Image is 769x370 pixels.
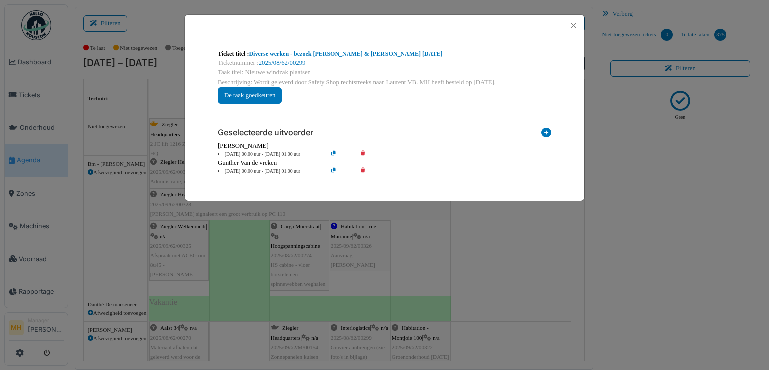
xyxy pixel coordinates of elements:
[218,49,551,58] div: Ticket titel :
[567,19,580,32] button: Close
[218,58,551,68] div: Ticketnummer :
[218,68,551,77] div: Taak titel: Nieuwe windzak plaatsen
[218,87,282,104] button: De taak goedkeuren
[213,168,327,175] li: [DATE] 00.00 uur - [DATE] 01.00 uur
[218,141,551,151] div: [PERSON_NAME]
[249,50,442,57] a: Diverse werken - bezoek [PERSON_NAME] & [PERSON_NAME] [DATE]
[218,78,551,87] div: Beschrijving: Wordt geleverd door Safety Shop rechtstreeks naar Laurent VB. MH heeft besteld op [...
[541,128,551,141] i: Toevoegen
[218,158,551,168] div: Gunther Van de vreken
[213,151,327,158] li: [DATE] 00.00 uur - [DATE] 01.00 uur
[259,59,306,66] a: 2025/08/62/00299
[218,128,313,137] h6: Geselecteerde uitvoerder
